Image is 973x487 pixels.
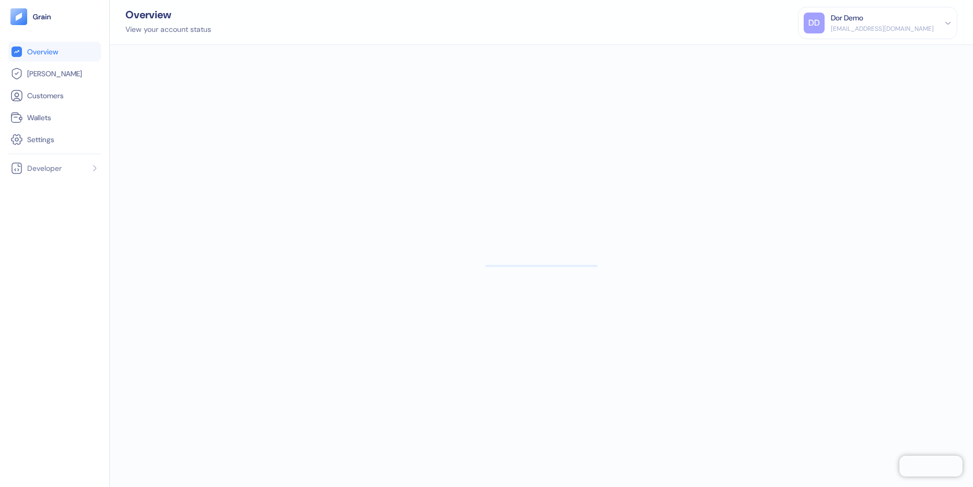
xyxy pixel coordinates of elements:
[27,134,54,145] span: Settings
[899,456,963,477] iframe: Chatra live chat
[27,112,51,123] span: Wallets
[10,8,27,25] img: logo-tablet-V2.svg
[27,68,82,79] span: [PERSON_NAME]
[10,133,99,146] a: Settings
[10,111,99,124] a: Wallets
[831,13,863,24] div: Dor Demo
[10,89,99,102] a: Customers
[27,163,62,173] span: Developer
[10,67,99,80] a: [PERSON_NAME]
[125,24,211,35] div: View your account status
[125,9,211,20] div: Overview
[27,47,58,57] span: Overview
[27,90,64,101] span: Customers
[10,45,99,58] a: Overview
[32,13,52,20] img: logo
[831,24,934,33] div: [EMAIL_ADDRESS][DOMAIN_NAME]
[804,13,825,33] div: DD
